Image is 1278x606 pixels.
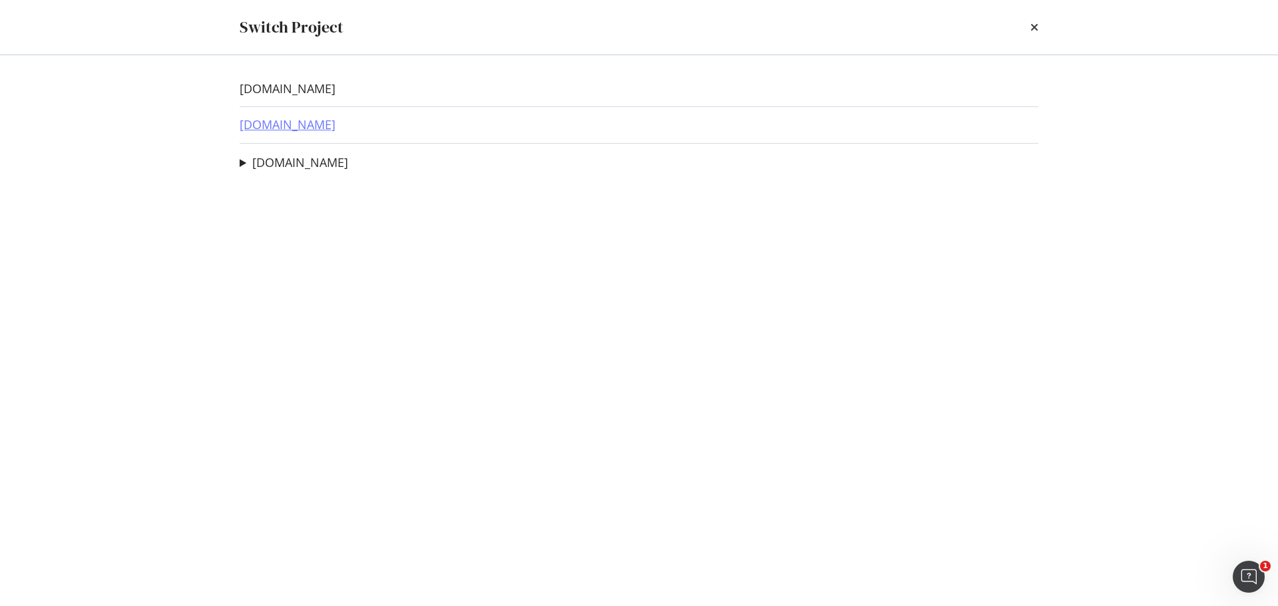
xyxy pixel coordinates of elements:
[240,16,343,39] div: Switch Project
[252,156,348,170] a: [DOMAIN_NAME]
[240,154,348,172] summary: [DOMAIN_NAME]
[240,118,335,132] a: [DOMAIN_NAME]
[240,82,335,96] a: [DOMAIN_NAME]
[1233,561,1265,593] iframe: Intercom live chat
[1030,16,1038,39] div: times
[1260,561,1271,571] span: 1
